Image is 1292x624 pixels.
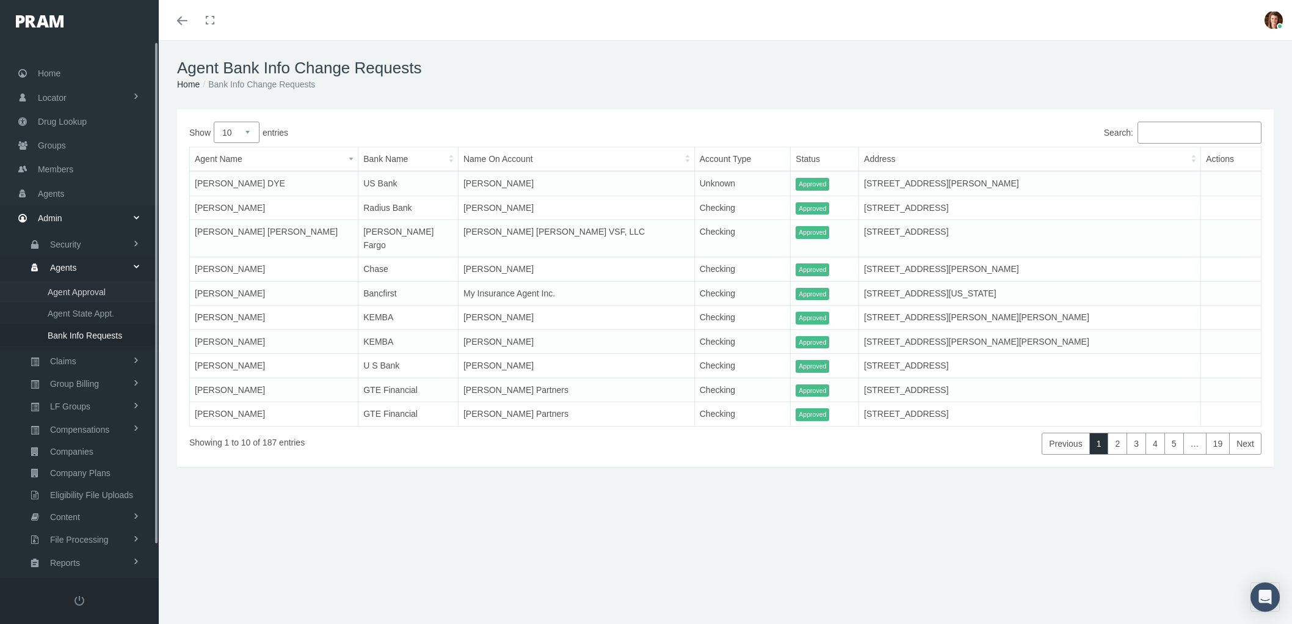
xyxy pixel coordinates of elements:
[796,408,829,421] span: Approved
[796,288,829,301] span: Approved
[859,196,1201,220] td: [STREET_ADDRESS]
[38,134,66,157] span: Groups
[694,306,791,330] td: Checking
[859,378,1201,402] td: [STREET_ADDRESS]
[50,529,109,550] span: File Processing
[694,196,791,220] td: Checking
[358,171,459,196] td: US Bank
[458,220,694,257] td: [PERSON_NAME] [PERSON_NAME] VSF, LLC
[859,220,1201,257] td: [STREET_ADDRESS]
[694,378,791,402] td: Checking
[725,122,1261,144] label: Search:
[1145,433,1165,455] a: 4
[694,147,791,172] th: Account Type
[694,354,791,378] td: Checking
[190,354,358,378] td: [PERSON_NAME]
[50,575,81,596] span: Settings
[190,147,358,172] th: Agent Name: activate to sort column ascending
[796,263,829,276] span: Approved
[190,402,358,427] td: [PERSON_NAME]
[38,182,65,205] span: Agents
[190,378,358,402] td: [PERSON_NAME]
[50,463,111,483] span: Company Plans
[796,384,829,397] span: Approved
[1250,582,1280,612] div: Open Intercom Messenger
[458,147,694,172] th: Name On Account: activate to sort column ascending
[796,360,829,373] span: Approved
[1265,11,1283,29] img: S_Profile_Picture_677.PNG
[1127,433,1146,455] a: 3
[1201,147,1261,172] th: Actions
[458,306,694,330] td: [PERSON_NAME]
[50,396,90,417] span: LF Groups
[694,281,791,306] td: Checking
[177,79,200,89] a: Home
[50,441,93,462] span: Companies
[1229,433,1261,455] a: Next
[458,402,694,427] td: [PERSON_NAME] Partners
[1042,433,1089,455] a: Previous
[358,306,459,330] td: KEMBA
[190,196,358,220] td: [PERSON_NAME]
[190,281,358,306] td: [PERSON_NAME]
[358,402,459,427] td: GTE Financial
[16,15,64,28] img: PRAM_20_x_78.png
[358,354,459,378] td: U S Bank
[190,306,358,330] td: [PERSON_NAME]
[189,122,725,143] label: Show entries
[1183,433,1207,455] a: …
[38,207,62,230] span: Admin
[859,171,1201,196] td: [STREET_ADDRESS][PERSON_NAME]
[796,336,829,349] span: Approved
[190,257,358,282] td: [PERSON_NAME]
[358,147,459,172] th: Bank Name: activate to sort column ascending
[458,281,694,306] td: My Insurance Agent Inc.
[796,202,829,215] span: Approved
[358,329,459,354] td: KEMBA
[48,303,114,324] span: Agent State Appt.
[791,147,859,172] th: Status
[38,110,87,133] span: Drug Lookup
[1108,433,1127,455] a: 2
[859,257,1201,282] td: [STREET_ADDRESS][PERSON_NAME]
[458,329,694,354] td: [PERSON_NAME]
[694,402,791,427] td: Checking
[796,226,829,239] span: Approved
[190,329,358,354] td: [PERSON_NAME]
[458,354,694,378] td: [PERSON_NAME]
[458,196,694,220] td: [PERSON_NAME]
[859,354,1201,378] td: [STREET_ADDRESS]
[358,378,459,402] td: GTE Financial
[358,257,459,282] td: Chase
[48,325,122,346] span: Bank Info Requests
[177,59,1274,78] h1: Agent Bank Info Change Requests
[50,552,80,573] span: Reports
[50,351,76,372] span: Claims
[859,281,1201,306] td: [STREET_ADDRESS][US_STATE]
[50,373,99,394] span: Group Billing
[358,281,459,306] td: Bancfirst
[694,171,791,196] td: Unknown
[859,306,1201,330] td: [STREET_ADDRESS][PERSON_NAME][PERSON_NAME]
[190,220,358,257] td: [PERSON_NAME] [PERSON_NAME]
[38,62,60,85] span: Home
[796,178,829,191] span: Approved
[50,419,109,440] span: Compensations
[694,329,791,354] td: Checking
[859,329,1201,354] td: [STREET_ADDRESS][PERSON_NAME][PERSON_NAME]
[859,147,1201,172] th: Address: activate to sort column ascending
[458,171,694,196] td: [PERSON_NAME]
[458,257,694,282] td: [PERSON_NAME]
[50,234,81,255] span: Security
[48,282,106,303] span: Agent Approval
[190,171,358,196] td: [PERSON_NAME] DYE
[1089,433,1109,455] a: 1
[694,257,791,282] td: Checking
[214,122,259,143] select: Showentries
[38,86,67,109] span: Locator
[50,257,77,278] span: Agents
[859,402,1201,427] td: [STREET_ADDRESS]
[458,378,694,402] td: [PERSON_NAME] Partners
[1206,433,1230,455] a: 19
[358,196,459,220] td: Radius Bank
